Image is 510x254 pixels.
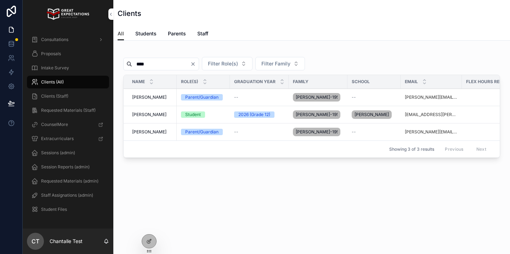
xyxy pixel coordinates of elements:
a: Session Reports (admin) [27,161,109,173]
span: -- [352,129,356,135]
span: Sessions (admin) [41,150,75,156]
span: Filter Role(s) [208,60,238,67]
a: Staff [197,27,208,41]
a: CounselMore [27,118,109,131]
span: [PERSON_NAME] [132,129,166,135]
span: Showing 3 of 3 results [389,146,434,152]
div: 2026 (Grade 12) [238,111,270,118]
a: All [118,27,124,41]
span: Graduation Year [234,79,276,85]
span: Requested Materials (Staff) [41,108,96,113]
span: Family [293,79,308,85]
h1: Clients [118,8,141,18]
a: [EMAIL_ADDRESS][PERSON_NAME][DOMAIN_NAME] [405,112,458,117]
a: Intake Survey [27,62,109,74]
a: [PERSON_NAME][EMAIL_ADDRESS][PERSON_NAME][DOMAIN_NAME] [405,94,458,100]
span: Students [135,30,157,37]
span: Session Reports (admin) [41,164,90,170]
button: Select Button [255,57,305,70]
a: [PERSON_NAME][EMAIL_ADDRESS][PERSON_NAME][DOMAIN_NAME] [405,129,458,135]
a: Parent/Guardian [181,94,226,100]
span: Staff Assignations (admin) [41,192,93,198]
a: [PERSON_NAME] [132,112,172,117]
a: Proposals [27,47,109,60]
span: Parents [168,30,186,37]
a: -- [352,129,396,135]
a: -- [352,94,396,100]
a: Students [135,27,157,41]
span: Extracurriculars [41,136,74,142]
span: [PERSON_NAME] [132,94,166,100]
a: Consultations [27,33,109,46]
span: All [118,30,124,37]
a: Sessions (admin) [27,146,109,159]
a: Student Files [27,203,109,216]
span: -- [352,94,356,100]
a: [PERSON_NAME] [352,109,396,120]
span: [PERSON_NAME] [132,112,166,117]
span: CT [32,237,39,246]
span: Name [132,79,145,85]
a: [PERSON_NAME]-195 [293,92,343,103]
div: Parent/Guardian [185,129,219,135]
a: [PERSON_NAME]-195 [293,109,343,120]
a: Parent/Guardian [181,129,226,135]
a: -- [234,129,284,135]
a: Extracurriculars [27,132,109,145]
a: [PERSON_NAME] [132,129,172,135]
a: -- [234,94,284,100]
a: Requested Materials (Staff) [27,104,109,117]
span: [PERSON_NAME]-195 [296,112,338,117]
p: Chantalle Test [50,238,83,245]
span: Role(s) [181,79,198,85]
a: Staff Assignations (admin) [27,189,109,202]
span: School [352,79,370,85]
span: Consultations [41,37,68,42]
a: 2026 (Grade 12) [234,111,284,118]
button: Clear [190,61,199,67]
span: Requested Materials (admin) [41,178,98,184]
a: [PERSON_NAME]-195 [293,126,343,138]
img: App logo [47,8,89,20]
a: Parents [168,27,186,41]
span: Staff [197,30,208,37]
span: Student Files [41,207,67,212]
span: -- [234,94,238,100]
a: Requested Materials (admin) [27,175,109,187]
span: [PERSON_NAME]-195 [296,129,338,135]
span: -- [234,129,238,135]
span: [PERSON_NAME] [355,112,389,117]
div: Student [185,111,201,118]
span: Clients (All) [41,79,64,85]
span: Proposals [41,51,61,57]
span: CounselMore [41,122,68,127]
a: [PERSON_NAME] [132,94,172,100]
span: Intake Survey [41,65,69,71]
span: Email [405,79,418,85]
a: Clients (All) [27,76,109,88]
button: Select Button [202,57,253,70]
a: Clients (Staff) [27,90,109,103]
span: Filter Family [261,60,290,67]
a: Student [181,111,226,118]
span: Clients (Staff) [41,93,68,99]
span: [PERSON_NAME]-195 [296,94,338,100]
div: scrollable content [23,28,113,225]
div: Parent/Guardian [185,94,219,100]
